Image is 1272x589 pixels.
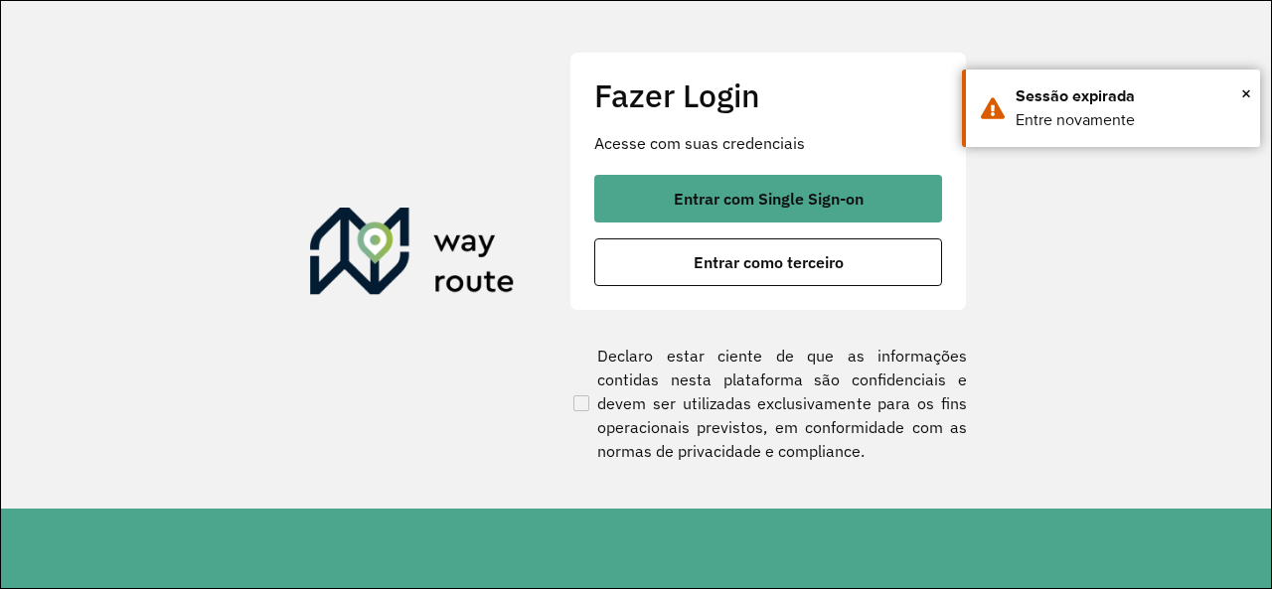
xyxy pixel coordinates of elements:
h2: Fazer Login [594,76,942,114]
span: × [1241,78,1251,108]
button: button [594,238,942,286]
div: Entre novamente [1016,108,1245,132]
button: Close [1241,78,1251,108]
div: Sessão expirada [1016,84,1245,108]
span: Entrar com Single Sign-on [674,191,864,207]
label: Declaro estar ciente de que as informações contidas nesta plataforma são confidenciais e devem se... [569,344,967,463]
img: Roteirizador AmbevTech [310,208,515,303]
p: Acesse com suas credenciais [594,131,942,155]
span: Entrar como terceiro [694,254,844,270]
button: button [594,175,942,222]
